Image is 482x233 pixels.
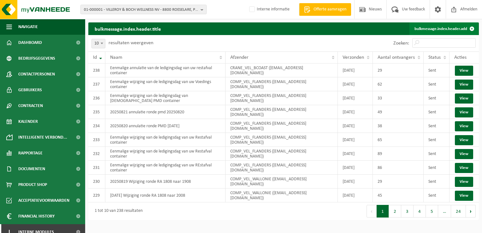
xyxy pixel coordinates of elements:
[373,188,424,202] td: 45
[226,63,338,77] td: CRANE_VEL_BCOAST ([EMAIL_ADDRESS][DOMAIN_NAME])
[88,63,105,77] td: 238
[226,105,338,119] td: COMP_VEL_FLANDERS ([EMAIL_ADDRESS][DOMAIN_NAME])
[428,55,441,60] span: Status
[18,51,55,66] span: Bedrijfsgegevens
[455,66,473,76] a: View
[88,161,105,175] td: 231
[373,63,424,77] td: 29
[455,93,473,104] a: View
[454,55,467,60] span: Acties
[18,66,55,82] span: Contactpersonen
[226,119,338,133] td: COMP_VEL_FLANDERS ([EMAIL_ADDRESS][DOMAIN_NAME])
[105,119,226,133] td: 20250820 annulatie ronde PMD [DATE]
[424,133,450,147] td: Sent
[18,145,43,161] span: Rapportage
[18,161,45,177] span: Documenten
[84,5,198,15] span: 01-000001 - VILLEROY & BOCH WELLNESS NV - 8800 ROESELARE, POPULIERSTRAAT 1
[105,161,226,175] td: Eenmalige wijziging van de ledigingsdag van uw REstafval container
[80,5,207,14] button: 01-000001 - VILLEROY & BOCH WELLNESS NV - 8800 ROESELARE, POPULIERSTRAAT 1
[91,39,105,48] span: 10
[226,77,338,91] td: COMP_VEL_FLANDERS ([EMAIL_ADDRESS][DOMAIN_NAME])
[338,77,373,91] td: [DATE]
[18,129,67,145] span: Intelligente verbond...
[18,98,43,114] span: Contracten
[91,206,143,217] div: 1 tot 10 van 238 resultaten
[455,135,473,145] a: View
[18,177,47,193] span: Product Shop
[393,41,409,46] label: Zoeken:
[18,114,38,129] span: Kalender
[338,119,373,133] td: [DATE]
[378,55,415,60] span: Aantal ontvangers
[338,133,373,147] td: [DATE]
[105,91,226,105] td: Eenmalige wijziging van de ledigingsdag van [DEMOGRAPHIC_DATA] PMD container
[18,35,42,51] span: Dashboard
[455,177,473,187] a: View
[226,188,338,202] td: COMP_VEL_WALLONIE ([EMAIL_ADDRESS][DOMAIN_NAME])
[88,77,105,91] td: 237
[312,6,348,13] span: Offerte aanvragen
[338,188,373,202] td: [DATE]
[88,133,105,147] td: 233
[18,208,55,224] span: Financial History
[226,147,338,161] td: COMP_VEL_FLANDERS ([EMAIL_ADDRESS][DOMAIN_NAME])
[373,91,424,105] td: 33
[373,175,424,188] td: 29
[367,205,377,218] button: Previous
[338,161,373,175] td: [DATE]
[343,55,364,60] span: Verzonden
[455,149,473,159] a: View
[373,105,424,119] td: 49
[466,205,476,218] button: Next
[105,175,226,188] td: 20250819 Wijziging ronde RA 1808 naar 1908
[373,133,424,147] td: 65
[92,39,105,48] span: 10
[226,91,338,105] td: COMP_VEL_FLANDERS ([EMAIL_ADDRESS][DOMAIN_NAME])
[438,205,451,218] span: …
[424,161,450,175] td: Sent
[18,82,42,98] span: Gebruikers
[373,161,424,175] td: 86
[93,55,97,60] span: Id
[424,147,450,161] td: Sent
[105,63,226,77] td: Eenmalige annulatie van de ledigingsdag van uw restafval container
[338,147,373,161] td: [DATE]
[248,5,290,14] label: Interne informatie
[226,175,338,188] td: COMP_VEL_WALLONIE ([EMAIL_ADDRESS][DOMAIN_NAME])
[409,22,478,35] a: bulkmessage.index.header.add
[88,188,105,202] td: 229
[338,63,373,77] td: [DATE]
[88,105,105,119] td: 235
[230,55,249,60] span: Afzender
[401,205,414,218] button: 3
[338,175,373,188] td: [DATE]
[455,191,473,201] a: View
[377,205,389,218] button: 1
[105,77,226,91] td: Eenmalige wijziging van de ledigingsdag van uw Voedings container
[88,147,105,161] td: 232
[18,193,69,208] span: Acceptatievoorwaarden
[424,105,450,119] td: Sent
[414,205,426,218] button: 4
[226,161,338,175] td: COMP_VEL_FLANDERS ([EMAIL_ADDRESS][DOMAIN_NAME])
[455,107,473,117] a: View
[424,188,450,202] td: Sent
[426,205,438,218] button: 5
[455,121,473,131] a: View
[338,105,373,119] td: [DATE]
[88,119,105,133] td: 234
[105,105,226,119] td: 20250821 annulatie ronde pmd 20250820
[373,119,424,133] td: 38
[373,77,424,91] td: 62
[18,19,38,35] span: Navigatie
[424,63,450,77] td: Sent
[110,55,122,60] span: Naam
[338,91,373,105] td: [DATE]
[226,133,338,147] td: COMP_VEL_FLANDERS ([EMAIL_ADDRESS][DOMAIN_NAME])
[88,91,105,105] td: 236
[88,22,167,35] h2: bulkmessage.index.header.title
[424,119,450,133] td: Sent
[105,188,226,202] td: [DATE] Wijziging ronde RA 1808 naar 2008
[109,40,153,45] label: resultaten weergeven
[455,80,473,90] a: View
